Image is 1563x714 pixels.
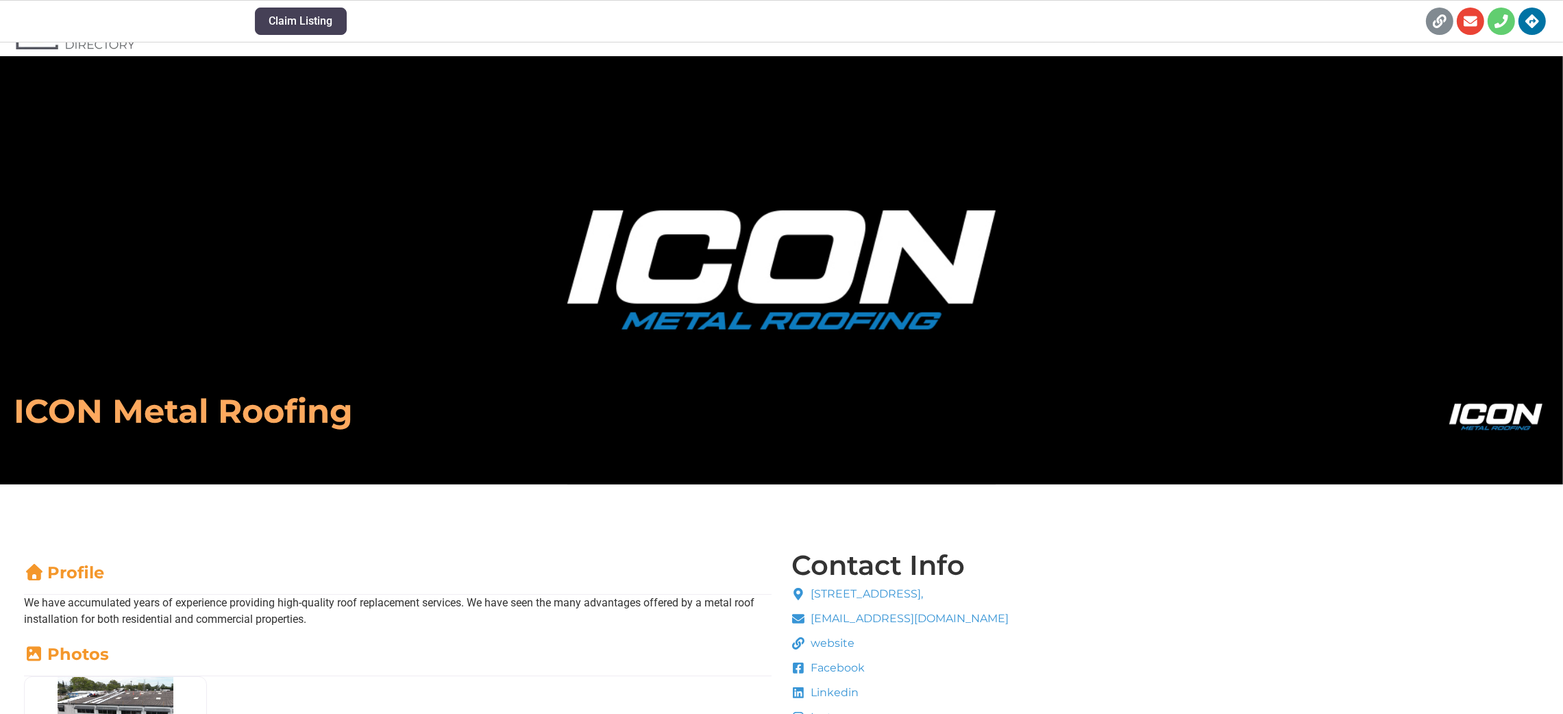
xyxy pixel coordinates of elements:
span: [EMAIL_ADDRESS][DOMAIN_NAME] [807,611,1009,627]
p: We have accumulated years of experience providing high-quality roof replacement services. We have... [24,595,772,628]
a: website [792,635,1009,652]
a: Profile [24,563,104,582]
button: Claim Listing [255,8,346,35]
h4: Contact Info [792,552,965,579]
a: [EMAIL_ADDRESS][DOMAIN_NAME] [792,611,1009,627]
span: Facebook [807,660,865,676]
span: Linkedin [807,685,859,701]
h6: ICON Metal Roofing [14,391,1087,432]
a: Photos [24,644,109,664]
span: [STREET_ADDRESS], [807,586,923,602]
span: website [807,635,854,652]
